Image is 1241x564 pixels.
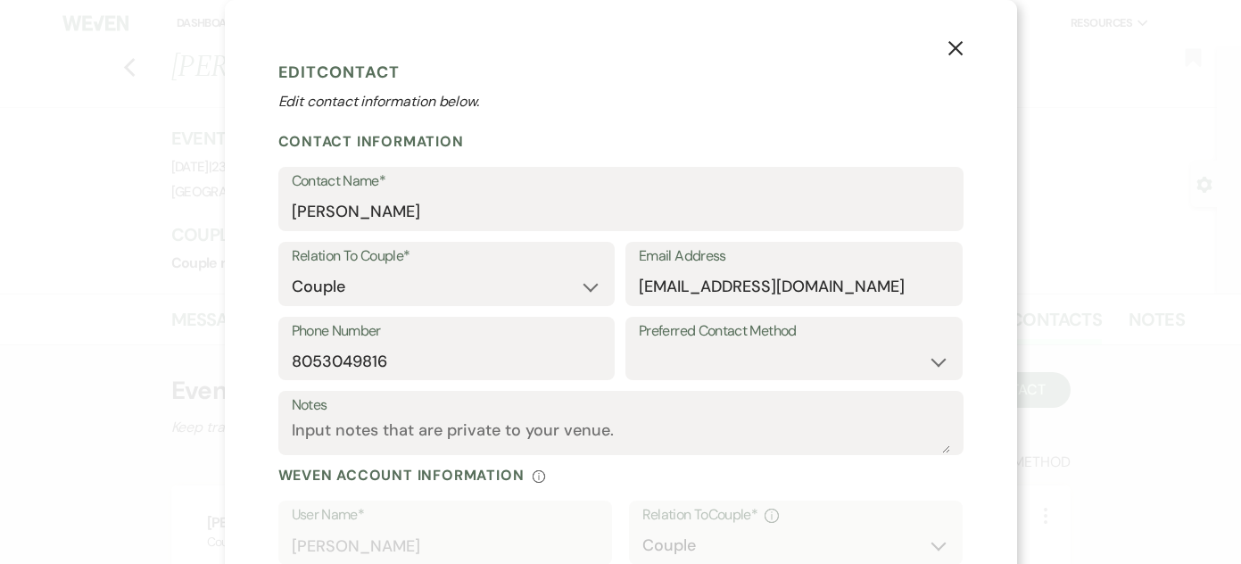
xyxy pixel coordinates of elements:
div: Weven Account Information [278,466,964,485]
label: User Name* [292,502,600,528]
div: Relation To Couple * [642,502,950,528]
input: First and Last Name [292,195,950,229]
label: Email Address [639,244,949,270]
label: Preferred Contact Method [639,319,949,344]
label: Notes [292,393,950,419]
p: Edit contact information below. [278,91,964,112]
label: Phone Number [292,319,602,344]
h2: Contact Information [278,132,964,151]
label: Contact Name* [292,169,950,195]
h1: Edit Contact [278,59,964,86]
label: Relation To Couple* [292,244,602,270]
